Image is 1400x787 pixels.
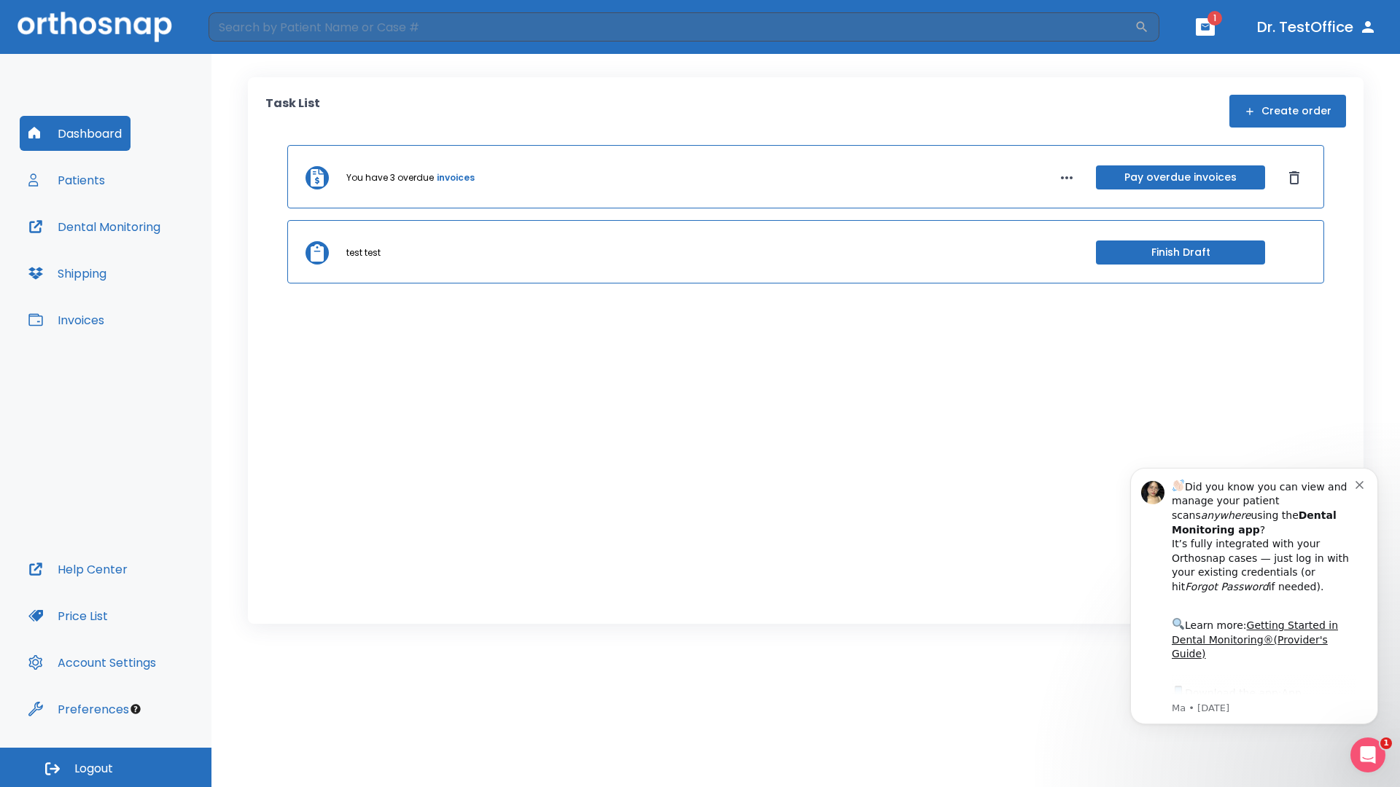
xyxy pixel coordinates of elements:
[1229,95,1346,128] button: Create order
[74,761,113,777] span: Logout
[1207,11,1222,26] span: 1
[1350,737,1385,772] iframe: Intercom live chat
[20,209,169,244] button: Dental Monitoring
[1096,240,1265,265] button: Finish Draft
[20,552,136,587] button: Help Center
[20,598,117,633] button: Price List
[20,645,165,680] button: Account Settings
[437,171,475,184] a: invoices
[20,256,115,291] button: Shipping
[20,163,114,197] button: Patients
[265,95,320,128] p: Task List
[1251,14,1382,40] button: Dr. TestOffice
[346,246,381,259] p: test test
[1380,737,1392,749] span: 1
[20,116,131,151] button: Dashboard
[1283,166,1306,189] button: Dismiss
[209,12,1135,42] input: Search by Patient Name or Case #
[20,692,138,727] button: Preferences
[17,12,172,42] img: Orthosnap
[346,171,434,184] p: You have 3 overdue
[129,702,142,716] div: Tooltip anchor
[20,302,113,337] button: Invoices
[1096,165,1265,189] button: Pay overdue invoices
[1108,450,1400,780] iframe: Intercom notifications message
